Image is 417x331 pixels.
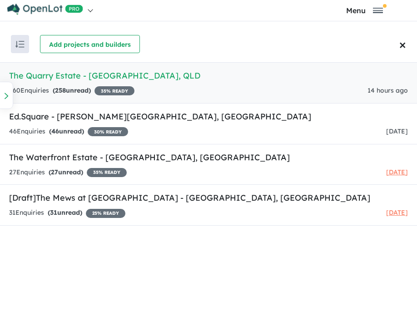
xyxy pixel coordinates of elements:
[53,86,91,94] strong: ( unread)
[9,110,408,123] h5: Ed.Square - [PERSON_NAME][GEOGRAPHIC_DATA] , [GEOGRAPHIC_DATA]
[9,126,128,137] div: 46 Enquir ies
[49,168,83,176] strong: ( unread)
[40,35,140,53] button: Add projects and builders
[9,85,134,96] div: 260 Enquir ies
[51,127,59,135] span: 46
[9,167,127,178] div: 27 Enquir ies
[87,168,127,177] span: 35 % READY
[9,151,408,163] h5: The Waterfront Estate - [GEOGRAPHIC_DATA] , [GEOGRAPHIC_DATA]
[48,208,82,217] strong: ( unread)
[15,41,25,48] img: sort.svg
[397,26,417,62] button: Close
[9,207,125,218] div: 31 Enquir ies
[86,209,125,218] span: 25 % READY
[50,208,57,217] span: 31
[367,86,408,94] span: 14 hours ago
[9,192,408,204] h5: [Draft] The Mews at [GEOGRAPHIC_DATA] - [GEOGRAPHIC_DATA] , [GEOGRAPHIC_DATA]
[386,168,408,176] span: [DATE]
[386,208,408,217] span: [DATE]
[51,168,58,176] span: 27
[399,33,406,56] span: ×
[9,69,408,82] h5: The Quarry Estate - [GEOGRAPHIC_DATA] , QLD
[7,4,83,15] img: Openlot PRO Logo White
[386,127,408,135] span: [DATE]
[314,6,415,15] button: Toggle navigation
[94,86,134,95] span: 35 % READY
[88,127,128,136] span: 30 % READY
[49,127,84,135] strong: ( unread)
[55,86,66,94] span: 258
